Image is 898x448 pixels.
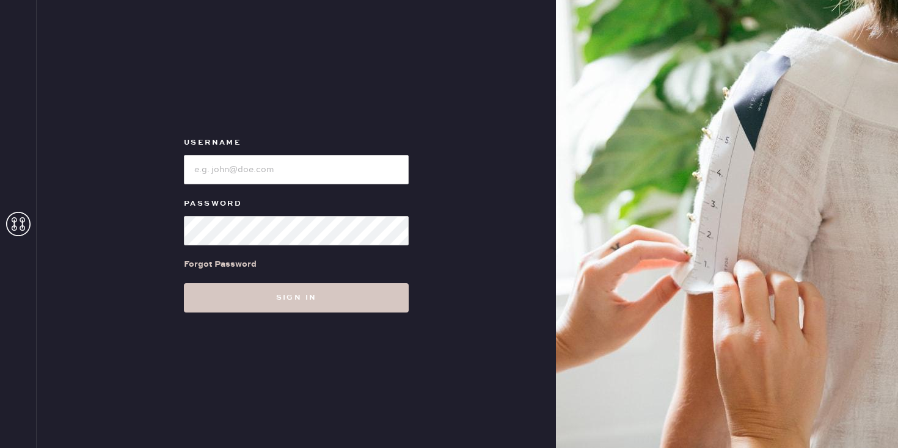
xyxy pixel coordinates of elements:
label: Username [184,135,409,150]
button: Sign in [184,283,409,313]
input: e.g. john@doe.com [184,155,409,184]
label: Password [184,197,409,211]
div: Forgot Password [184,258,257,271]
a: Forgot Password [184,245,257,283]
